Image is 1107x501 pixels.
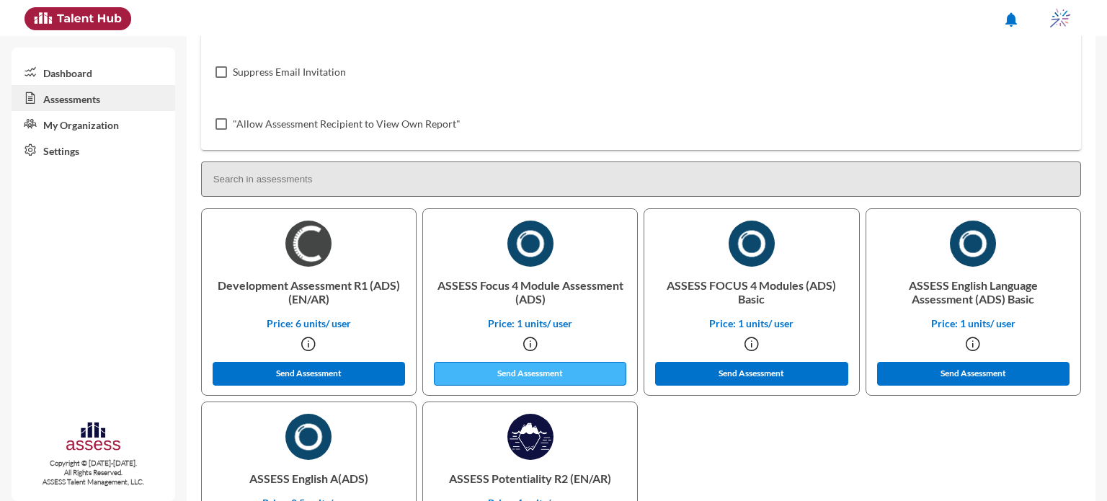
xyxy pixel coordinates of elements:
[213,317,404,329] p: Price: 6 units/ user
[65,420,122,456] img: assesscompany-logo.png
[435,460,626,497] p: ASSESS Potentiality R2 (EN/AR)
[12,111,175,137] a: My Organization
[12,85,175,111] a: Assessments
[233,63,346,81] span: Suppress Email Invitation
[878,267,1069,317] p: ASSESS English Language Assessment (ADS) Basic
[233,115,461,133] span: "Allow Assessment Recipient to View Own Report"
[877,362,1070,386] button: Send Assessment
[656,317,847,329] p: Price: 1 units/ user
[435,267,626,317] p: ASSESS Focus 4 Module Assessment (ADS)
[213,460,404,497] p: ASSESS English A(ADS)
[201,161,1081,197] input: Search in assessments
[213,267,404,317] p: Development Assessment R1 (ADS) (EN/AR)
[435,317,626,329] p: Price: 1 units/ user
[434,362,627,386] button: Send Assessment
[12,59,175,85] a: Dashboard
[12,137,175,163] a: Settings
[656,267,847,317] p: ASSESS FOCUS 4 Modules (ADS) Basic
[655,362,848,386] button: Send Assessment
[1002,11,1020,28] mat-icon: notifications
[213,362,406,386] button: Send Assessment
[878,317,1069,329] p: Price: 1 units/ user
[12,458,175,487] p: Copyright © [DATE]-[DATE]. All Rights Reserved. ASSESS Talent Management, LLC.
